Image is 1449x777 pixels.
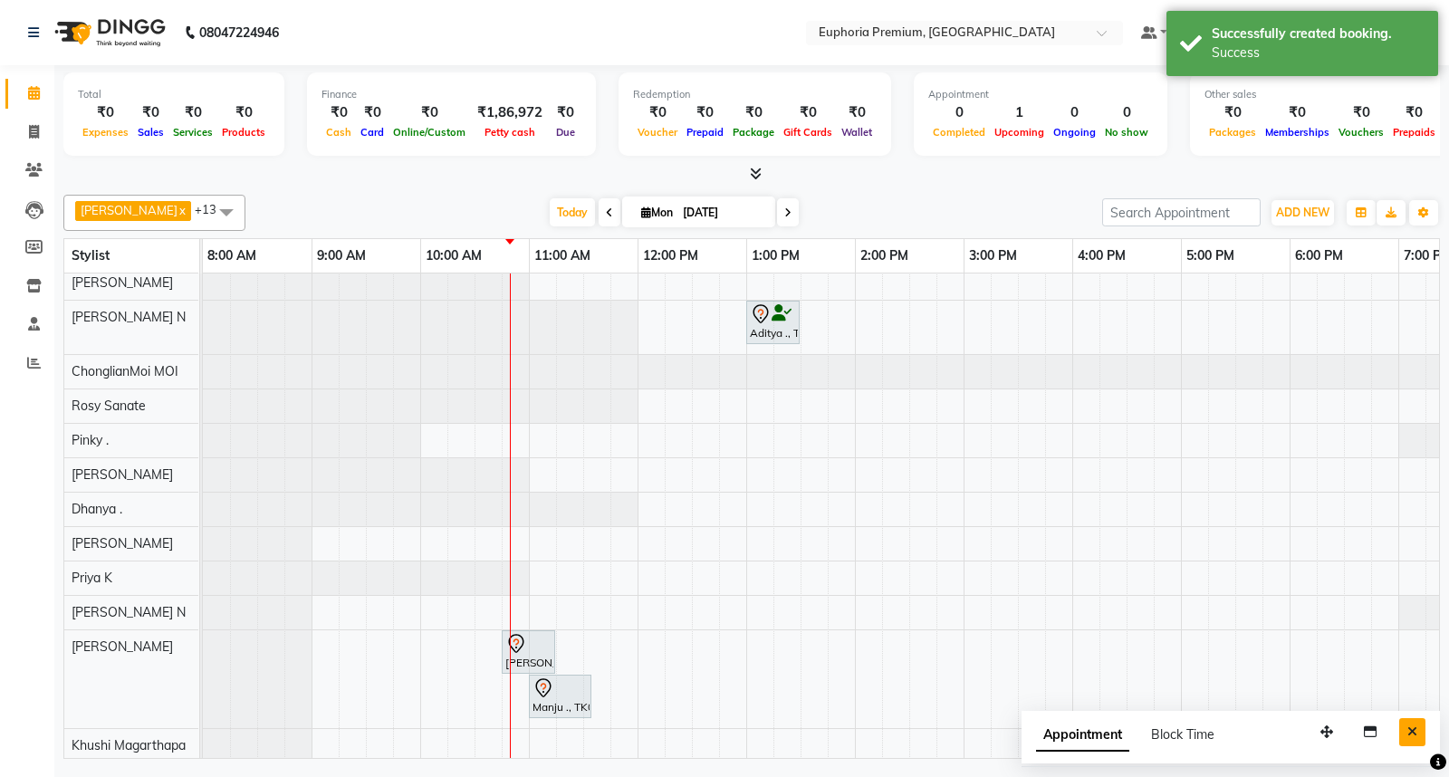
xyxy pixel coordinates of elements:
div: ₹0 [133,102,168,123]
span: Prepaids [1388,126,1440,139]
button: Close [1399,718,1425,746]
span: [PERSON_NAME] [81,203,178,217]
span: [PERSON_NAME] [72,466,173,483]
button: ADD NEW [1271,200,1334,225]
input: Search Appointment [1102,198,1261,226]
a: 2:00 PM [856,243,913,269]
div: ₹0 [1204,102,1261,123]
div: ₹0 [1334,102,1388,123]
span: Vouchers [1334,126,1388,139]
div: Redemption [633,87,877,102]
span: Sales [133,126,168,139]
span: Packages [1204,126,1261,139]
div: ₹0 [168,102,217,123]
span: +13 [195,202,230,216]
span: Mon [637,206,677,219]
div: ₹0 [217,102,270,123]
span: Expenses [78,126,133,139]
div: ₹0 [78,102,133,123]
div: Total [78,87,270,102]
div: ₹0 [633,102,682,123]
div: ₹0 [389,102,470,123]
a: 3:00 PM [964,243,1022,269]
a: 4:00 PM [1073,243,1130,269]
a: 12:00 PM [638,243,703,269]
span: Due [552,126,580,139]
span: [PERSON_NAME] N [72,309,186,325]
span: Voucher [633,126,682,139]
div: ₹0 [728,102,779,123]
a: 6:00 PM [1291,243,1348,269]
span: Rosy Sanate [72,398,146,414]
div: 0 [1049,102,1100,123]
div: 0 [1100,102,1153,123]
div: Appointment [928,87,1153,102]
span: Prepaid [682,126,728,139]
div: Successfully created booking. [1212,24,1425,43]
span: Card [356,126,389,139]
div: 0 [928,102,990,123]
span: Cash [321,126,356,139]
span: Wallet [837,126,877,139]
a: x [178,203,186,217]
span: Dhanya . [72,501,122,517]
img: logo [46,7,170,58]
div: ₹0 [550,102,581,123]
span: Package [728,126,779,139]
span: Completed [928,126,990,139]
b: 08047224946 [199,7,279,58]
span: Pinky . [72,432,109,448]
span: Products [217,126,270,139]
div: [PERSON_NAME] ., TK02, 10:45 AM-11:15 AM, EEP-HAIR CUT (Senior Stylist) with hairwash MEN [504,633,553,671]
span: Khushi Magarthapa [72,737,186,753]
span: Ongoing [1049,126,1100,139]
div: Aditya ., TK03, 01:00 PM-01:30 PM, EEP-HAIR CUT (Senior Stylist) with hairwash MEN [748,303,798,341]
a: 9:00 AM [312,243,370,269]
div: ₹1,86,972 [470,102,550,123]
span: Priya K [72,570,112,586]
div: ₹0 [837,102,877,123]
span: [PERSON_NAME] [72,535,173,552]
input: 2025-09-01 [677,199,768,226]
div: Manju ., TK01, 11:00 AM-11:35 AM, EP-Shampoo+Conditioning+Blast Dry (Diamond/Sulfate free) S [531,677,590,715]
span: Petty cash [480,126,540,139]
span: Upcoming [990,126,1049,139]
div: Finance [321,87,581,102]
div: ₹0 [779,102,837,123]
div: ₹0 [356,102,389,123]
div: ₹0 [1261,102,1334,123]
div: 1 [990,102,1049,123]
span: [PERSON_NAME] N [72,604,186,620]
div: ₹0 [1388,102,1440,123]
a: 11:00 AM [530,243,595,269]
span: Today [550,198,595,226]
span: Stylist [72,247,110,264]
span: [PERSON_NAME] [72,638,173,655]
div: ₹0 [321,102,356,123]
span: Appointment [1036,719,1129,752]
span: Gift Cards [779,126,837,139]
span: ADD NEW [1276,206,1329,219]
span: Block Time [1151,726,1214,743]
span: Online/Custom [389,126,470,139]
div: ₹0 [682,102,728,123]
span: ChonglianMoi MOI [72,363,178,379]
span: Memberships [1261,126,1334,139]
a: 5:00 PM [1182,243,1239,269]
span: Services [168,126,217,139]
a: 10:00 AM [421,243,486,269]
a: 8:00 AM [203,243,261,269]
div: Success [1212,43,1425,62]
span: No show [1100,126,1153,139]
span: [PERSON_NAME] [72,274,173,291]
a: 1:00 PM [747,243,804,269]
